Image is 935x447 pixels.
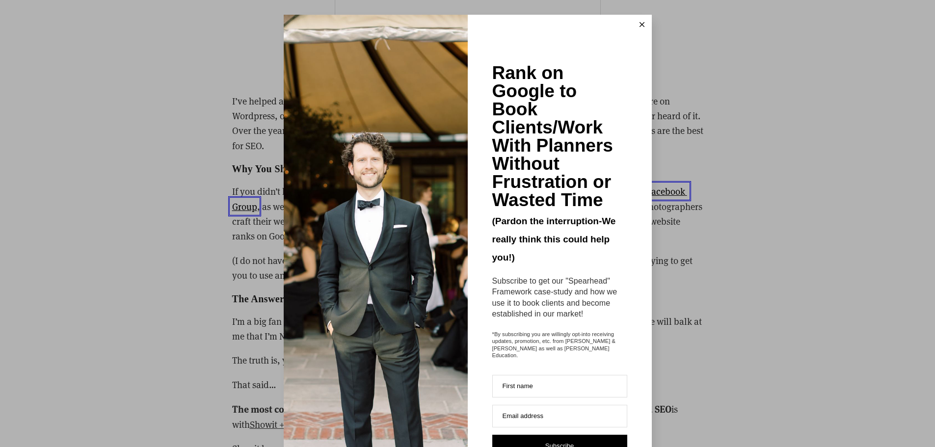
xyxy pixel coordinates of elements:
span: *By subscribing you are willingly opt-into receiving updates, promotion, etc. from [PERSON_NAME] ... [492,331,627,359]
span: (Pardon the interruption-We really think this could help you!) [492,216,616,263]
div: Subscribe to get our "Spearhead" Framework case-study and how we use it to book clients and becom... [492,276,627,320]
div: Rank on Google to Book Clients/Work With Planners Without Frustration or Wasted Time [492,64,627,209]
